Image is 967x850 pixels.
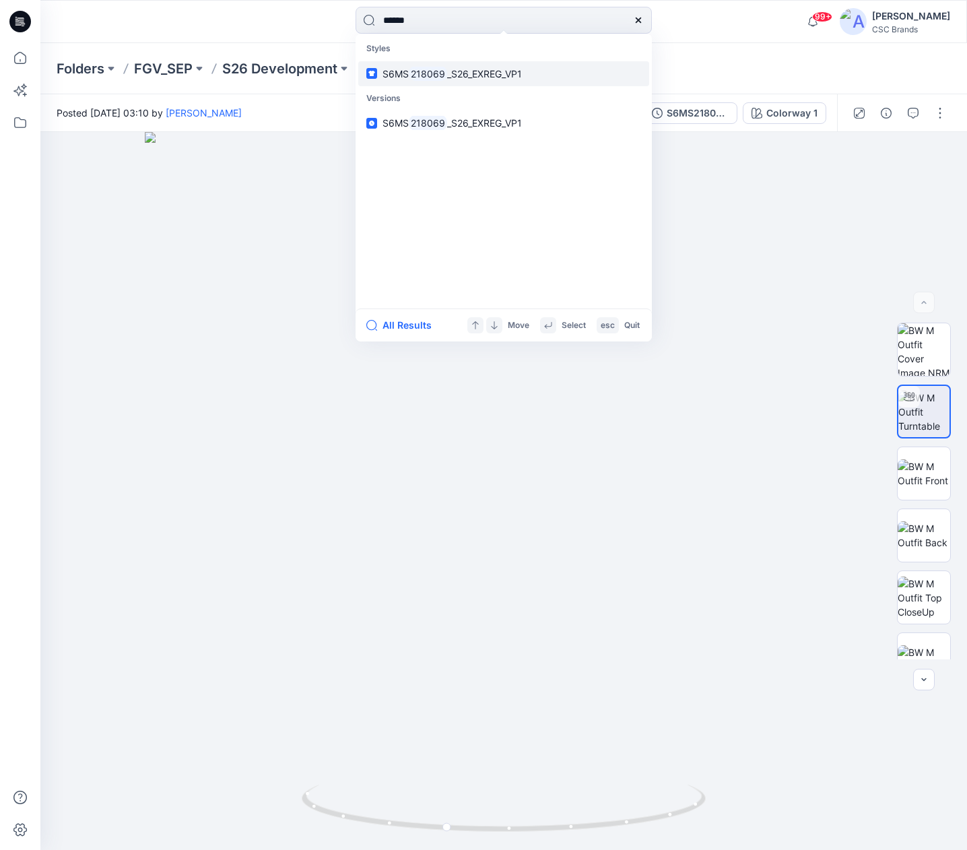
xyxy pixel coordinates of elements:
div: S6MS218074-2_S26_EXTREG_VP1 [667,106,729,121]
img: BW M Outfit Left [898,645,950,674]
img: BW M Outfit Cover Image NRM [898,323,950,376]
span: _S26_EXREG_VP1 [447,68,522,79]
span: S6MS [382,68,409,79]
mark: 218069 [409,115,447,131]
button: All Results [366,317,440,333]
button: Colorway 1 [743,102,826,124]
img: avatar [840,8,867,35]
div: [PERSON_NAME] [872,8,950,24]
a: S26 Development [222,59,337,78]
div: Colorway 1 [766,106,818,121]
div: CSC Brands [872,24,950,34]
img: BW M Outfit Turntable [898,391,949,433]
button: Details [875,102,897,124]
a: S6MS218069_S26_EXREG_VP1 [358,110,649,135]
button: S6MS218074-2_S26_EXTREG_VP1 [643,102,737,124]
mark: 218069 [409,66,447,81]
a: Folders [57,59,104,78]
span: 99+ [812,11,832,22]
p: Quit [624,319,640,333]
img: BW M Outfit Top CloseUp [898,577,950,619]
a: FGV_SEP [134,59,193,78]
img: BW M Outfit Front [898,459,950,488]
img: BW M Outfit Back [898,521,950,550]
p: Styles [358,36,649,61]
span: S6MS [382,117,409,129]
span: _S26_EXREG_VP1 [447,117,522,129]
p: Move [508,319,529,333]
p: Versions [358,86,649,111]
a: [PERSON_NAME] [166,107,242,119]
p: Select [562,319,586,333]
a: S6MS218069_S26_EXREG_VP1 [358,61,649,86]
span: Posted [DATE] 03:10 by [57,106,242,120]
p: esc [601,319,615,333]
